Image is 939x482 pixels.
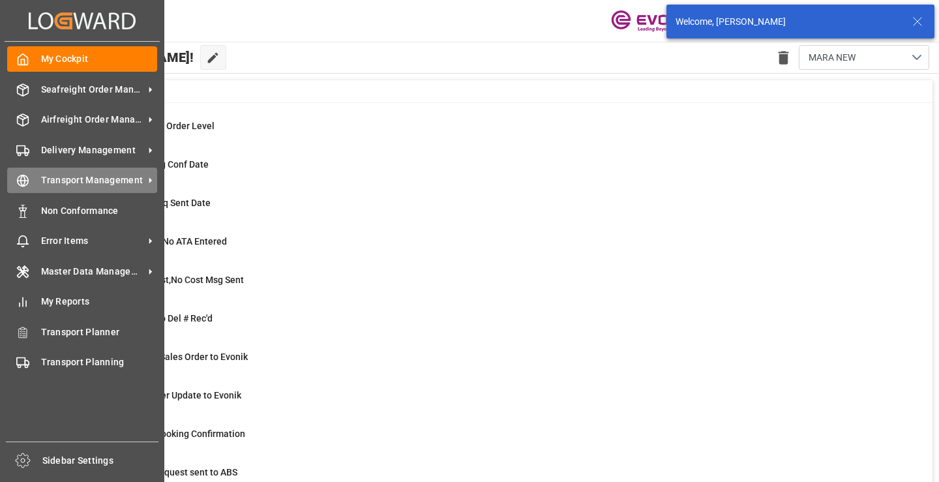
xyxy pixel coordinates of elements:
span: Sidebar Settings [42,454,159,468]
span: Error on Initial Sales Order to Evonik [99,352,248,362]
a: 1Error on Initial Sales Order to EvonikShipment [67,350,916,378]
span: My Cockpit [41,52,158,66]
a: Transport Planning [7,350,157,375]
a: My Cockpit [7,46,157,72]
a: 0Error Sales Order Update to EvonikShipment [67,389,916,416]
span: Master Data Management [41,265,144,279]
span: Error Sales Order Update to Evonik [99,390,241,400]
span: Hello [PERSON_NAME]! [53,45,194,70]
button: open menu [799,45,929,70]
span: MARA NEW [809,51,856,65]
span: Pending Bkg Request sent to ABS [99,467,237,477]
span: Delivery Management [41,143,144,157]
a: 27ABS: Missing Booking ConfirmationShipment [67,427,916,455]
div: Welcome, [PERSON_NAME] [676,15,900,29]
a: 30ABS: No Init Bkg Conf DateShipment [67,158,916,185]
img: Evonik-brand-mark-Deep-Purple-RGB.jpeg_1700498283.jpeg [611,10,696,33]
a: 3ETA > 10 Days , No ATA EnteredShipment [67,235,916,262]
span: Error Items [41,234,144,248]
span: ETD>3 Days Past,No Cost Msg Sent [99,275,244,285]
span: Transport Management [41,173,144,187]
span: Transport Planning [41,355,158,369]
span: Non Conformance [41,204,158,218]
span: Transport Planner [41,325,158,339]
span: Airfreight Order Management [41,113,144,127]
a: My Reports [7,289,157,314]
a: 14ABS: No Bkg Req Sent DateShipment [67,196,916,224]
a: 0MOT Missing at Order LevelSales Order-IVPO [67,119,916,147]
a: 19ETD>3 Days Past,No Cost Msg SentShipment [67,273,916,301]
a: Non Conformance [7,198,157,223]
span: Seafreight Order Management [41,83,144,97]
span: My Reports [41,295,158,309]
a: Transport Planner [7,319,157,344]
a: 4ETD < 3 Days,No Del # Rec'dShipment [67,312,916,339]
span: ABS: Missing Booking Confirmation [99,429,245,439]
